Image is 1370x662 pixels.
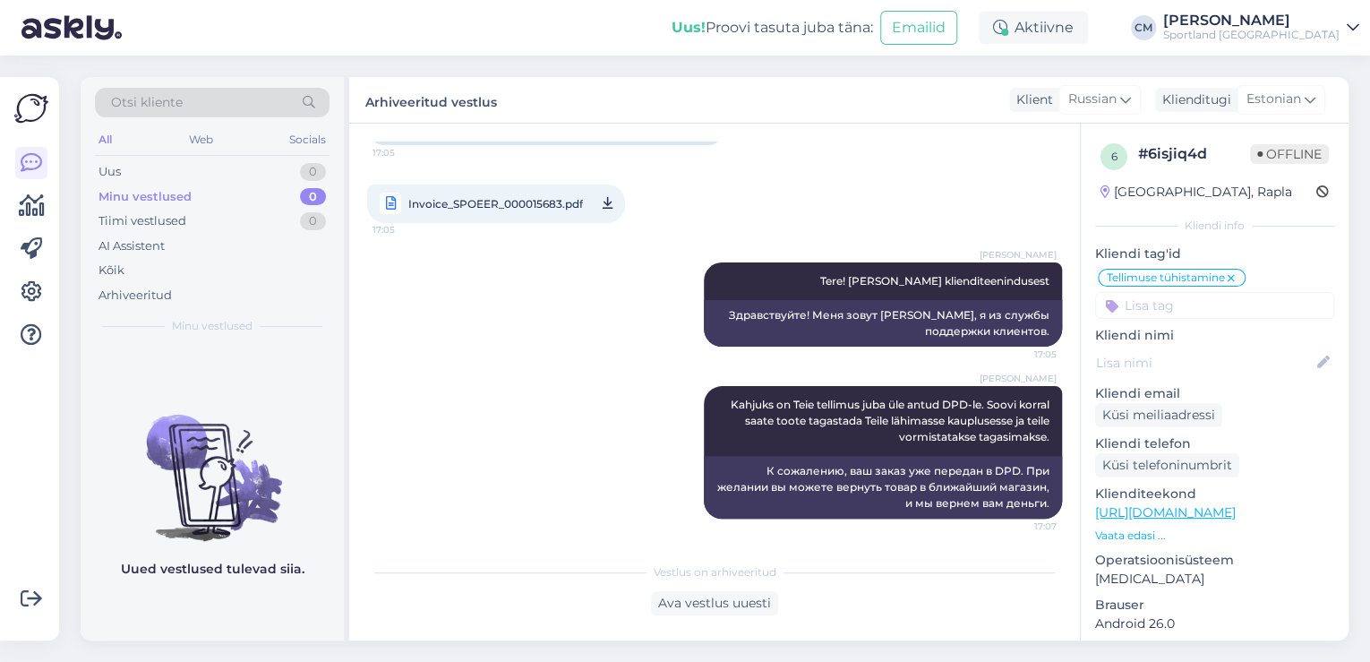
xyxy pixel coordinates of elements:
[408,193,583,215] span: Invoice_SPOEER_000015683.pdf
[1095,596,1334,615] p: Brauser
[111,93,183,112] span: Otsi kliente
[980,248,1057,262] span: [PERSON_NAME]
[651,591,778,615] div: Ava vestlus uuesti
[980,372,1057,385] span: [PERSON_NAME]
[704,456,1062,519] div: К сожалению, ваш заказ уже передан в DPD. При желании вы можете вернуть товар в ближайший магазин...
[98,237,165,255] div: AI Assistent
[1246,90,1301,109] span: Estonian
[1095,570,1334,589] p: [MEDICAL_DATA]
[979,12,1088,44] div: Aktiivne
[1107,272,1225,283] span: Tellimuse tühistamine
[1095,453,1239,477] div: Küsi telefoninumbrit
[98,163,121,181] div: Uus
[1068,90,1117,109] span: Russian
[1100,183,1292,202] div: [GEOGRAPHIC_DATA], Rapla
[1095,218,1334,234] div: Kliendi info
[1095,434,1334,453] p: Kliendi telefon
[172,318,253,334] span: Minu vestlused
[98,287,172,305] div: Arhiveeritud
[1009,90,1053,109] div: Klient
[372,146,440,159] span: 17:05
[1095,292,1334,319] input: Lisa tag
[300,212,326,230] div: 0
[1111,150,1117,163] span: 6
[1096,353,1314,373] input: Lisa nimi
[14,91,48,125] img: Askly Logo
[672,19,706,36] b: Uus!
[300,163,326,181] div: 0
[1095,551,1334,570] p: Operatsioonisüsteem
[672,17,873,39] div: Proovi tasuta juba täna:
[286,128,330,151] div: Socials
[1155,90,1231,109] div: Klienditugi
[372,219,440,241] span: 17:05
[185,128,217,151] div: Web
[1095,403,1222,427] div: Küsi meiliaadressi
[1095,245,1334,263] p: Kliendi tag'id
[1095,485,1334,503] p: Klienditeekond
[121,560,304,579] p: Uued vestlused tulevad siia.
[1095,326,1334,345] p: Kliendi nimi
[820,274,1049,288] span: Tere! [PERSON_NAME] klienditeenindusest
[704,300,1062,347] div: Здравствуйте! Меня зовут [PERSON_NAME], я из службы поддержки клиентов.
[880,11,957,45] button: Emailid
[98,212,186,230] div: Tiimi vestlused
[300,188,326,206] div: 0
[731,398,1052,443] span: Kahjuks on Teie tellimus juba üle antud DPD-le. Soovi korral saate toote tagastada Teile lähimass...
[95,128,116,151] div: All
[1163,13,1359,42] a: [PERSON_NAME]Sportland [GEOGRAPHIC_DATA]
[1250,144,1329,164] span: Offline
[1095,615,1334,633] p: Android 26.0
[98,262,124,279] div: Kõik
[1095,528,1334,544] p: Vaata edasi ...
[989,520,1057,533] span: 17:07
[1163,28,1340,42] div: Sportland [GEOGRAPHIC_DATA]
[1131,15,1156,40] div: CM
[98,188,192,206] div: Minu vestlused
[1163,13,1340,28] div: [PERSON_NAME]
[654,564,776,580] span: Vestlus on arhiveeritud
[1095,504,1236,520] a: [URL][DOMAIN_NAME]
[365,88,497,112] label: Arhiveeritud vestlus
[367,185,625,223] a: Invoice_SPOEER_000015683.pdf17:05
[81,383,344,544] img: No chats
[989,348,1057,361] span: 17:05
[1138,143,1250,165] div: # 6isjiq4d
[1095,384,1334,403] p: Kliendi email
